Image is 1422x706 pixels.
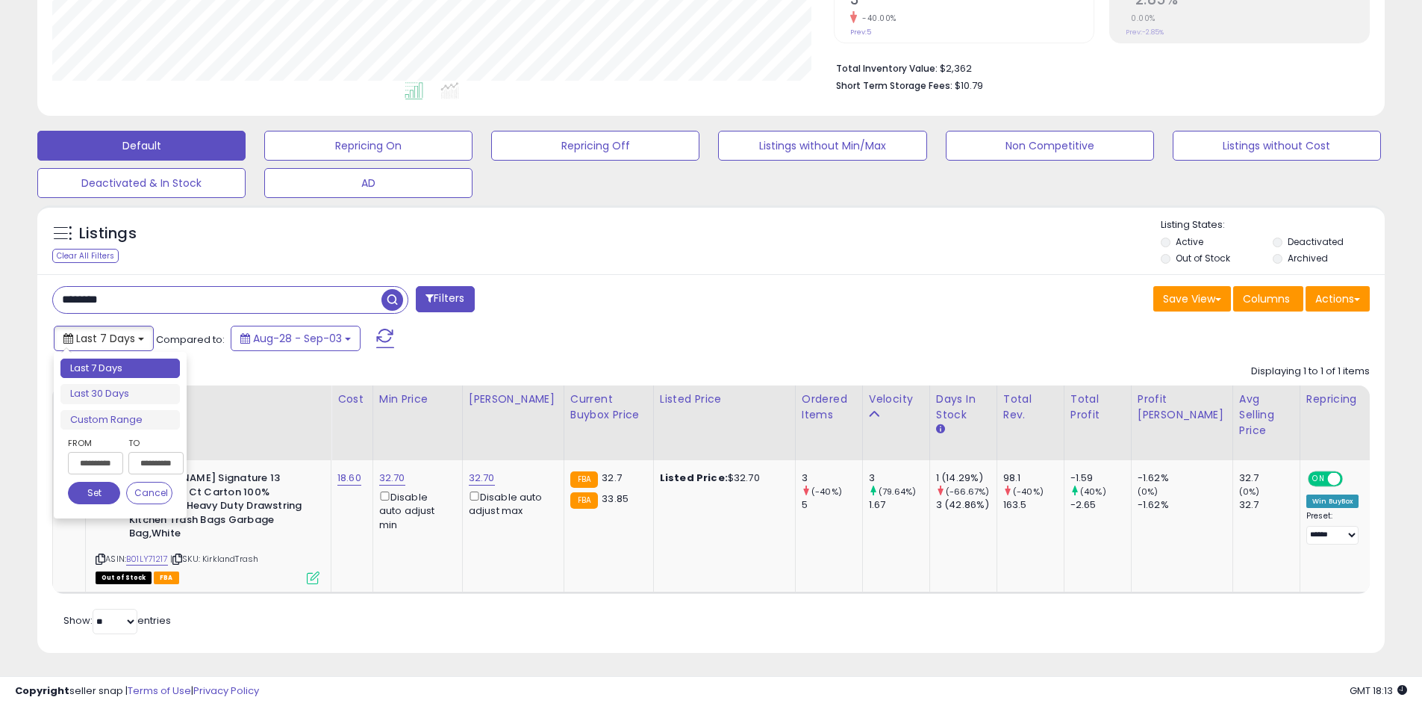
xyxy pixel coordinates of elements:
div: 1.67 [869,498,929,512]
a: 32.70 [469,471,495,486]
button: Actions [1306,286,1370,312]
div: seller snap | | [15,684,259,699]
label: Out of Stock [1176,252,1230,264]
div: -1.62% [1138,471,1232,485]
div: Win BuyBox [1306,495,1359,508]
small: (40%) [1080,486,1106,498]
small: Prev: -2.85% [1126,28,1164,37]
div: Current Buybox Price [570,391,647,423]
h5: Listings [79,223,137,244]
button: Listings without Min/Max [718,131,926,161]
button: Listings without Cost [1173,131,1381,161]
small: (0%) [1239,486,1260,498]
div: 32.7 [1239,498,1300,512]
div: 3 (42.86%) [936,498,997,512]
li: Last 30 Days [60,384,180,404]
span: Aug-28 - Sep-03 [253,331,342,346]
button: AD [264,168,473,198]
label: To [128,436,172,450]
small: Prev: 5 [850,28,871,37]
a: 18.60 [337,471,361,486]
div: -1.62% [1138,498,1232,512]
li: Custom Range [60,410,180,430]
span: ON [1309,473,1328,486]
div: ASIN: [96,471,319,582]
li: Last 7 Days [60,359,180,379]
small: (-66.67%) [946,486,989,498]
div: Title [92,391,325,407]
div: Disable auto adjust min [379,489,451,532]
span: Last 7 Days [76,331,135,346]
button: Columns [1233,286,1303,312]
div: Min Price [379,391,456,407]
div: Profit [PERSON_NAME] [1138,391,1226,423]
div: Clear All Filters [52,249,119,263]
label: Active [1176,235,1203,248]
div: $32.70 [660,471,784,485]
span: Show: entries [63,613,171,628]
span: | SKU: KirklandTrash [170,553,258,565]
button: Aug-28 - Sep-03 [231,326,361,351]
small: Days In Stock. [936,423,945,436]
a: Privacy Policy [193,684,259,698]
div: 3 [869,471,929,485]
div: Velocity [869,391,923,407]
button: Save View [1153,286,1231,312]
span: 2025-09-11 18:13 GMT [1350,684,1407,698]
b: [PERSON_NAME] Signature 13 Gallon 200 Ct Carton 100% recyclable Heavy Duty Drawstring Kitchen Tra... [129,471,311,545]
small: FBA [570,471,598,488]
p: Listing States: [1161,218,1385,232]
button: Repricing Off [491,131,699,161]
label: From [68,436,120,450]
strong: Copyright [15,684,69,698]
span: OFF [1341,473,1365,486]
div: [PERSON_NAME] [469,391,558,407]
button: Set [68,482,120,504]
div: 163.5 [1003,498,1064,512]
div: Preset: [1306,511,1359,545]
span: 32.7 [602,471,622,485]
div: Listed Price [660,391,789,407]
div: Total Profit [1070,391,1125,423]
div: 32.7 [1239,471,1300,485]
div: Displaying 1 to 1 of 1 items [1251,365,1370,379]
div: 3 [802,471,862,485]
small: (79.64%) [879,486,916,498]
button: Filters [416,286,474,312]
a: B01LY71217 [126,553,168,566]
div: Avg Selling Price [1239,391,1294,439]
div: Days In Stock [936,391,991,423]
div: -1.59 [1070,471,1131,485]
small: (0%) [1138,486,1159,498]
li: $2,362 [836,58,1359,76]
small: (-40%) [811,486,842,498]
span: All listings that are currently out of stock and unavailable for purchase on Amazon [96,572,152,584]
button: Default [37,131,246,161]
span: FBA [154,572,179,584]
span: $10.79 [955,78,983,93]
label: Archived [1288,252,1328,264]
div: 1 (14.29%) [936,471,997,485]
small: -40.00% [857,13,896,24]
b: Short Term Storage Fees: [836,79,952,92]
label: Deactivated [1288,235,1344,248]
div: -2.65 [1070,498,1131,512]
small: FBA [570,492,598,509]
button: Deactivated & In Stock [37,168,246,198]
div: Disable auto adjust max [469,489,552,518]
button: Non Competitive [946,131,1154,161]
button: Repricing On [264,131,473,161]
a: 32.70 [379,471,405,486]
b: Total Inventory Value: [836,62,938,75]
div: 98.1 [1003,471,1064,485]
div: 5 [802,498,862,512]
b: Listed Price: [660,471,728,485]
span: 33.85 [602,492,629,506]
div: Repricing [1306,391,1365,407]
a: Terms of Use [128,684,191,698]
div: Total Rev. [1003,391,1058,423]
div: Ordered Items [802,391,856,423]
span: Columns [1243,291,1290,306]
span: Compared to: [156,332,225,347]
div: Cost [337,391,367,407]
